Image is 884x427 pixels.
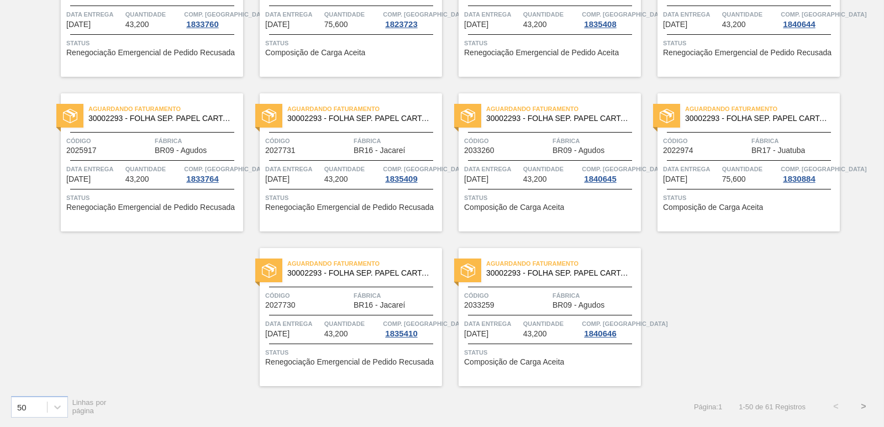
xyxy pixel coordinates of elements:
[184,9,240,29] a: Comp. [GEOGRAPHIC_DATA]1833760
[781,164,837,183] a: Comp. [GEOGRAPHIC_DATA]1830884
[464,164,520,175] span: Data entrega
[88,114,234,123] span: 30002293 - FOLHA SEP. PAPEL CARTAO 1200x1000M 350g
[287,103,442,114] span: Aguardando Faturamento
[663,38,837,49] span: Status
[722,164,778,175] span: Quantidade
[582,329,618,338] div: 1840646
[324,9,381,20] span: Quantidade
[383,318,469,329] span: Comp. Carga
[287,114,433,123] span: 30002293 - FOLHA SEP. PAPEL CARTAO 1200x1000M 350g
[850,393,877,420] button: >
[243,248,442,386] a: statusAguardando Faturamento30002293 - FOLHA SEP. PAPEL CARTAO 1200x1000M 350gCódigo2027730Fábric...
[739,403,806,411] span: 1 - 50 de 61 Registros
[442,93,641,231] a: statusAguardando Faturamento30002293 - FOLHA SEP. PAPEL CARTAO 1200x1000M 350gCódigo2033260Fábric...
[523,330,547,338] span: 43,200
[641,93,840,231] a: statusAguardando Faturamento30002293 - FOLHA SEP. PAPEL CARTAO 1200x1000M 350gCódigo2022974Fábric...
[781,9,837,29] a: Comp. [GEOGRAPHIC_DATA]1840644
[552,290,638,301] span: Fábrica
[722,9,778,20] span: Quantidade
[383,329,419,338] div: 1835410
[464,358,564,366] span: Composição de Carga Aceita
[663,192,837,203] span: Status
[66,135,152,146] span: Código
[324,164,381,175] span: Quantidade
[63,109,77,123] img: status
[552,301,604,309] span: BR09 - Agudos
[464,20,488,29] span: 27/10/2025
[265,318,322,329] span: Data entrega
[663,175,687,183] span: 31/10/2025
[464,9,520,20] span: Data entrega
[582,318,638,338] a: Comp. [GEOGRAPHIC_DATA]1840646
[66,38,240,49] span: Status
[582,175,618,183] div: 1840645
[383,164,469,175] span: Comp. Carga
[265,146,296,155] span: 2027731
[354,146,405,155] span: BR16 - Jacareí
[464,135,550,146] span: Código
[354,301,405,309] span: BR16 - Jacareí
[66,49,235,57] span: Renegociação Emergencial de Pedido Recusada
[324,318,381,329] span: Quantidade
[66,203,235,212] span: Renegociação Emergencial de Pedido Recusada
[66,9,123,20] span: Data entrega
[265,164,322,175] span: Data entrega
[265,175,290,183] span: 29/10/2025
[751,135,837,146] span: Fábrica
[582,9,638,29] a: Comp. [GEOGRAPHIC_DATA]1835408
[125,20,149,29] span: 43,200
[582,164,638,183] a: Comp. [GEOGRAPHIC_DATA]1840645
[155,146,207,155] span: BR09 - Agudos
[663,49,832,57] span: Renegociação Emergencial de Pedido Recusada
[66,20,91,29] span: 24/10/2025
[125,175,149,183] span: 43,200
[751,146,805,155] span: BR17 - Juatuba
[66,175,91,183] span: 27/10/2025
[663,203,763,212] span: Composição de Carga Aceita
[464,38,638,49] span: Status
[184,9,270,20] span: Comp. Carga
[324,20,348,29] span: 75,600
[265,135,351,146] span: Código
[265,203,434,212] span: Renegociação Emergencial de Pedido Recusada
[461,263,475,278] img: status
[155,135,240,146] span: Fábrica
[354,290,439,301] span: Fábrica
[287,269,433,277] span: 30002293 - FOLHA SEP. PAPEL CARTAO 1200x1000M 350g
[265,301,296,309] span: 2027730
[265,9,322,20] span: Data entrega
[265,347,439,358] span: Status
[125,9,182,20] span: Quantidade
[125,164,182,175] span: Quantidade
[582,318,667,329] span: Comp. Carga
[486,269,632,277] span: 30002293 - FOLHA SEP. PAPEL CARTAO 1200x1000M 350g
[265,20,290,29] span: 27/10/2025
[781,175,817,183] div: 1830884
[685,114,831,123] span: 30002293 - FOLHA SEP. PAPEL CARTAO 1200x1000M 350g
[582,20,618,29] div: 1835408
[17,402,27,412] div: 50
[354,135,439,146] span: Fábrica
[461,109,475,123] img: status
[262,109,276,123] img: status
[287,258,442,269] span: Aguardando Faturamento
[552,146,604,155] span: BR09 - Agudos
[523,9,580,20] span: Quantidade
[383,9,439,29] a: Comp. [GEOGRAPHIC_DATA]1823723
[582,164,667,175] span: Comp. Carga
[523,164,580,175] span: Quantidade
[464,290,550,301] span: Código
[442,248,641,386] a: statusAguardando Faturamento30002293 - FOLHA SEP. PAPEL CARTAO 1200x1000M 350gCódigo2033259Fábric...
[486,103,641,114] span: Aguardando Faturamento
[486,258,641,269] span: Aguardando Faturamento
[265,38,439,49] span: Status
[184,164,270,175] span: Comp. Carga
[464,175,488,183] span: 29/10/2025
[383,164,439,183] a: Comp. [GEOGRAPHIC_DATA]1835409
[663,20,687,29] span: 27/10/2025
[383,9,469,20] span: Comp. Carga
[265,192,439,203] span: Status
[781,9,866,20] span: Comp. Carga
[523,175,547,183] span: 43,200
[184,164,240,183] a: Comp. [GEOGRAPHIC_DATA]1833764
